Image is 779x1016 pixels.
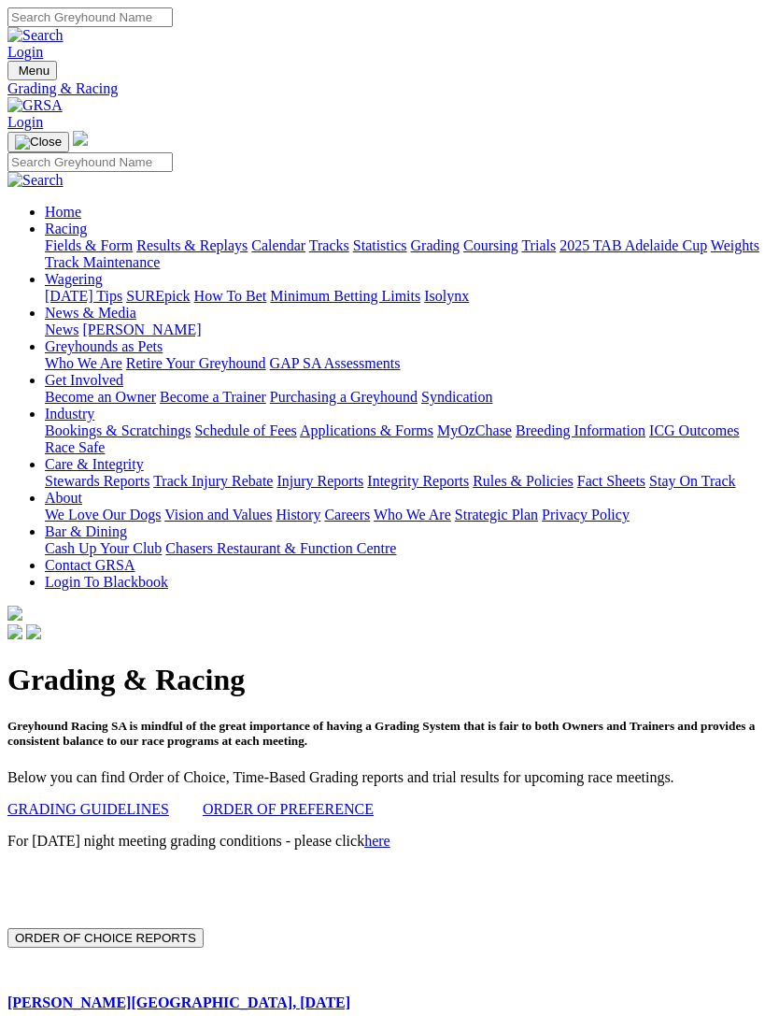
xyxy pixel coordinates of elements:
[45,322,772,338] div: News & Media
[45,456,144,472] a: Care & Integrity
[45,473,772,490] div: Care & Integrity
[45,439,105,455] a: Race Safe
[45,355,122,371] a: Who We Are
[45,338,163,354] a: Greyhounds as Pets
[7,97,63,114] img: GRSA
[7,132,69,152] button: Toggle navigation
[45,372,123,388] a: Get Involved
[203,801,374,817] a: ORDER OF PREFERENCE
[160,389,266,405] a: Become a Trainer
[45,355,772,372] div: Greyhounds as Pets
[276,473,363,489] a: Injury Reports
[45,540,772,557] div: Bar & Dining
[411,237,460,253] a: Grading
[45,389,156,405] a: Become an Owner
[7,61,57,80] button: Toggle navigation
[15,135,62,150] img: Close
[711,237,759,253] a: Weights
[324,507,370,522] a: Careers
[45,288,122,304] a: [DATE] Tips
[374,507,451,522] a: Who We Are
[300,422,433,438] a: Applications & Forms
[521,237,556,253] a: Trials
[45,507,161,522] a: We Love Our Dogs
[45,507,772,523] div: About
[7,995,350,1010] a: [PERSON_NAME][GEOGRAPHIC_DATA], [DATE]
[455,507,538,522] a: Strategic Plan
[7,663,772,697] h1: Grading & Racing
[45,540,162,556] a: Cash Up Your Club
[126,288,190,304] a: SUREpick
[45,422,772,456] div: Industry
[7,769,772,786] p: Below you can find Order of Choice, Time-Based Grading reports and trial results for upcoming rac...
[45,574,168,590] a: Login To Blackbook
[45,288,772,305] div: Wagering
[194,422,296,438] a: Schedule of Fees
[45,557,135,573] a: Contact GRSA
[7,114,43,130] a: Login
[45,237,133,253] a: Fields & Form
[45,473,149,489] a: Stewards Reports
[7,7,173,27] input: Search
[7,624,22,639] img: facebook.svg
[364,833,390,849] a: here
[270,355,401,371] a: GAP SA Assessments
[82,322,201,337] a: [PERSON_NAME]
[7,172,64,189] img: Search
[270,288,420,304] a: Minimum Betting Limits
[45,490,82,506] a: About
[7,606,22,621] img: logo-grsa-white.png
[45,204,81,220] a: Home
[649,473,735,489] a: Stay On Track
[424,288,469,304] a: Isolynx
[7,928,204,948] button: ORDER OF CHOICE REPORTS
[7,44,43,60] a: Login
[473,473,574,489] a: Rules & Policies
[516,422,645,438] a: Breeding Information
[7,152,173,172] input: Search
[45,322,78,337] a: News
[45,389,772,406] div: Get Involved
[270,389,418,405] a: Purchasing a Greyhound
[251,237,305,253] a: Calendar
[45,305,136,321] a: News & Media
[421,389,492,405] a: Syndication
[542,507,630,522] a: Privacy Policy
[649,422,739,438] a: ICG Outcomes
[559,237,707,253] a: 2025 TAB Adelaide Cup
[7,719,772,749] h5: Greyhound Racing SA is mindful of the great importance of having a Grading System that is fair to...
[7,27,64,44] img: Search
[7,80,772,97] a: Grading & Racing
[19,64,50,78] span: Menu
[367,473,469,489] a: Integrity Reports
[164,507,272,522] a: Vision and Values
[353,237,407,253] a: Statistics
[45,523,127,539] a: Bar & Dining
[136,237,248,253] a: Results & Replays
[45,221,87,236] a: Racing
[45,271,103,287] a: Wagering
[463,237,518,253] a: Coursing
[309,237,349,253] a: Tracks
[276,507,320,522] a: History
[26,624,41,639] img: twitter.svg
[194,288,267,304] a: How To Bet
[437,422,512,438] a: MyOzChase
[7,833,390,849] span: For [DATE] night meeting grading conditions - please click
[73,131,88,146] img: logo-grsa-white.png
[45,237,772,271] div: Racing
[577,473,645,489] a: Fact Sheets
[45,406,94,422] a: Industry
[45,422,191,438] a: Bookings & Scratchings
[126,355,266,371] a: Retire Your Greyhound
[7,801,169,817] a: GRADING GUIDELINES
[153,473,273,489] a: Track Injury Rebate
[45,254,160,270] a: Track Maintenance
[165,540,396,556] a: Chasers Restaurant & Function Centre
